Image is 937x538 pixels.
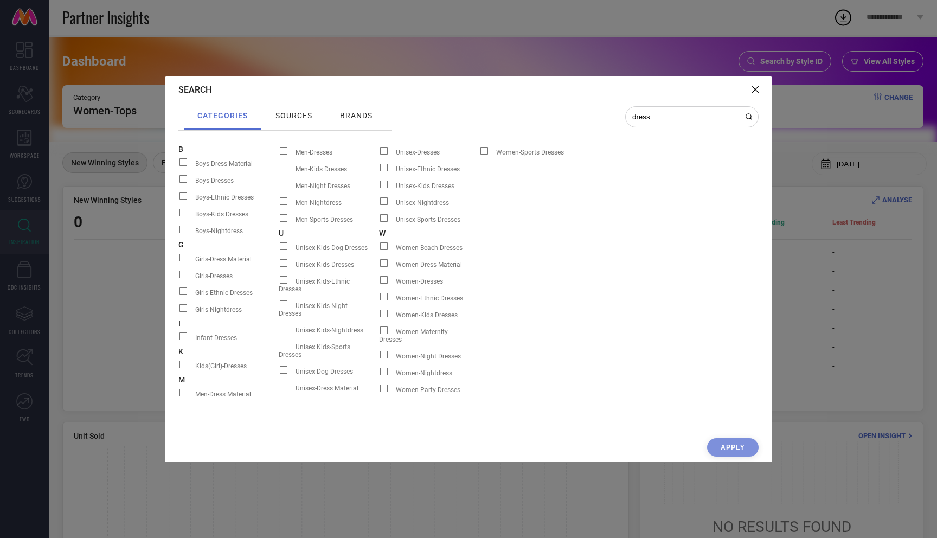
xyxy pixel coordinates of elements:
span: Unisex Kids-Nightdress [296,326,363,334]
span: Women-Dresses [396,278,443,285]
span: B [178,145,279,153]
span: Infant-Dresses [195,334,237,342]
span: Men-Dresses [296,149,332,156]
span: Boys-Kids Dresses [195,210,248,218]
span: Unisex-Ethnic Dresses [396,165,460,173]
span: Men-Night Dresses [296,182,350,190]
span: Boys-Dress Material [195,160,253,168]
span: Women-Nightdress [396,369,452,377]
span: Girls-Nightdress [195,306,242,313]
span: categories [197,111,248,120]
span: Girls-Dresses [195,272,233,280]
span: M [178,375,279,384]
span: Boys-Nightdress [195,227,243,235]
span: Unisex Kids-Night Dresses [279,302,348,317]
span: Unisex-Dog Dresses [296,368,353,375]
span: Women-Kids Dresses [396,311,458,319]
span: Unisex Kids-Ethnic Dresses [279,278,350,293]
span: Women-Ethnic Dresses [396,294,463,302]
span: Unisex-Kids Dresses [396,182,454,190]
span: Unisex-Nightdress [396,199,449,207]
span: G [178,240,279,249]
span: Girls-Dress Material [195,255,252,263]
span: Girls-Ethnic Dresses [195,289,253,297]
input: Search categories [631,112,740,121]
span: Unisex-Sports Dresses [396,216,460,223]
span: Boys-Ethnic Dresses [195,194,254,201]
span: Men-Kids Dresses [296,165,347,173]
span: Men-Sports Dresses [296,216,353,223]
span: Women-Dress Material [396,261,462,268]
span: Women-Beach Dresses [396,244,463,252]
span: I [178,319,279,328]
span: Unisex-Dress Material [296,385,358,392]
span: Unisex Kids-Dresses [296,261,354,268]
span: Boys-Dresses [195,177,234,184]
span: Unisex Kids-Dog Dresses [296,244,368,252]
span: Women-Sports Dresses [496,149,564,156]
span: sources [275,111,312,120]
span: Kids(Girl)-Dresses [195,362,247,370]
span: Men-Nightdress [296,199,342,207]
span: Search [178,85,211,95]
span: Women-Maternity Dresses [379,328,448,343]
span: Women-Night Dresses [396,353,461,360]
span: Unisex Kids-Sports Dresses [279,343,350,358]
span: W [379,229,479,238]
span: U [279,229,379,238]
span: brands [340,111,373,120]
span: Women-Party Dresses [396,386,460,394]
span: K [178,347,279,356]
span: Men-Dress Material [195,390,251,398]
span: Unisex-Dresses [396,149,440,156]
